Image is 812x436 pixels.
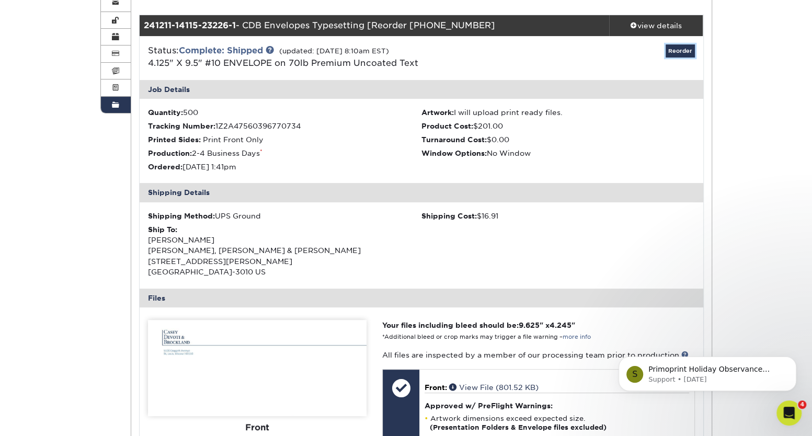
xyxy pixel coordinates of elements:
span: 4.125" X 9.5" #10 ENVELOPE on 70lb Premium Uncoated Text [148,58,418,68]
li: 500 [148,107,421,118]
li: Artwork dimensions exceed expected size. [425,414,689,432]
iframe: Google Customer Reviews [3,404,89,432]
span: 1Z2A47560396770734 [215,122,301,130]
strong: Turnaround Cost: [421,135,487,144]
a: View File (801.52 KB) [449,383,539,392]
small: *Additional bleed or crop marks may trigger a file warning – [382,334,591,340]
div: Job Details [140,80,703,99]
strong: Quantity: [148,108,183,117]
a: Complete: Shipped [179,45,263,55]
li: I will upload print ready files. [421,107,695,118]
strong: Shipping Cost: [421,212,477,220]
strong: (Presentation Folders & Envelope files excluded) [430,423,607,431]
strong: Shipping Method: [148,212,215,220]
a: Reorder [666,44,695,58]
strong: Artwork: [421,108,454,117]
li: 2-4 Business Days [148,148,421,158]
small: (updated: [DATE] 8:10am EST) [279,47,389,55]
li: [DATE] 1:41pm [148,162,421,172]
strong: Ordered: [148,163,182,171]
div: - CDB Envelopes Typesetting [Reorder [PHONE_NUMBER] [140,15,609,36]
a: more info [563,334,591,340]
div: Shipping Details [140,183,703,202]
strong: Production: [148,149,192,157]
strong: Printed Sides: [148,135,201,144]
span: Front: [425,383,447,392]
div: Files [140,289,703,307]
li: $0.00 [421,134,695,145]
strong: Ship To: [148,225,177,234]
li: No Window [421,148,695,158]
iframe: Intercom notifications message [603,335,812,408]
div: Status: [140,44,515,70]
span: 4 [798,400,806,409]
strong: Your files including bleed should be: " x " [382,321,575,329]
div: $16.91 [421,211,695,221]
h4: Approved w/ PreFlight Warnings: [425,401,689,410]
li: $201.00 [421,121,695,131]
span: 4.245 [550,321,571,329]
a: view details [609,15,703,36]
strong: Window Options: [421,149,487,157]
div: view details [609,20,703,31]
div: UPS Ground [148,211,421,221]
span: 9.625 [519,321,540,329]
div: [PERSON_NAME] [PERSON_NAME], [PERSON_NAME] & [PERSON_NAME] [STREET_ADDRESS][PERSON_NAME] [GEOGRAP... [148,224,421,278]
span: Print Front Only [203,135,264,144]
iframe: Intercom live chat [776,400,802,426]
strong: 241211-14115-23226-1 [144,20,236,30]
p: All files are inspected by a member of our processing team prior to production. [382,350,694,360]
strong: Product Cost: [421,122,473,130]
strong: Tracking Number: [148,122,215,130]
